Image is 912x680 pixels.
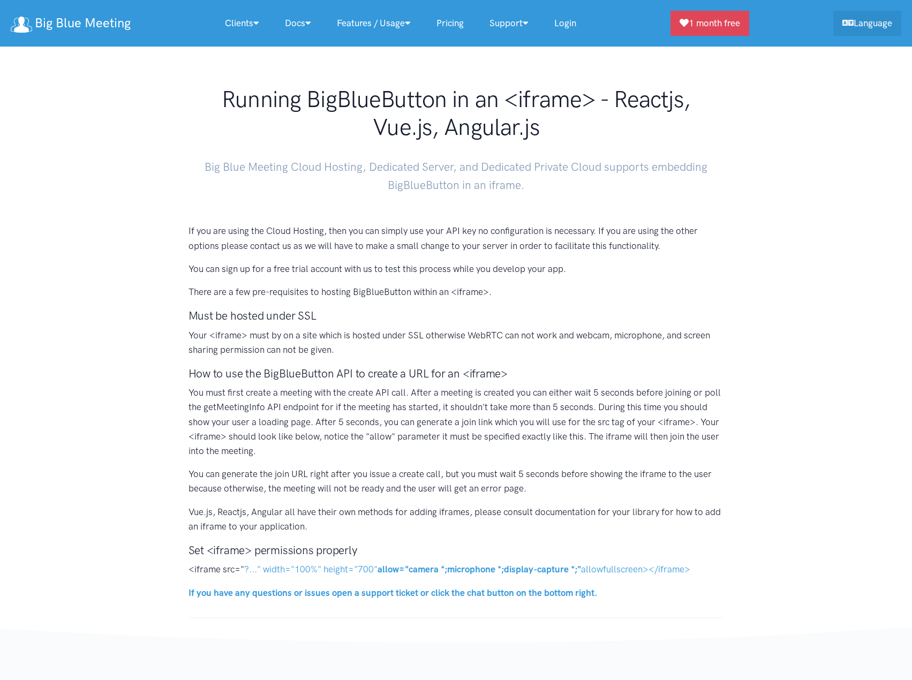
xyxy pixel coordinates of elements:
p: There are a few pre-requisites to hosting BigBlueButton within an <iframe>. [189,285,724,299]
a: Features / Usage [324,12,424,35]
p: You must first create a meeting with the create API call. After a meeting is created you can eith... [189,386,724,458]
p: Vue.js, Reactjs, Angular all have their own methods for adding iframes, please consult documentat... [189,505,724,534]
h3: How to use the BigBlueButton API to create a URL for an <iframe> [189,366,724,381]
a: If you have any questions or issues open a support ticket or click the chat button on the bottom ... [189,587,597,598]
a: Clients [212,12,272,35]
strong: allow="camera *;microphone *;display-capture *;" [378,564,581,575]
p: Your <iframe> must by on a site which is hosted under SSL otherwise WebRTC can not work and webca... [189,328,724,357]
p: <iframe src=" [189,562,724,577]
p: Big Blue Meeting Cloud Hosting, Dedicated Server, and Dedicated Private Cloud supports embedding ... [189,149,724,194]
a: Docs [272,12,324,35]
p: You can generate the join URL right after you issue a create call, but you must wait 5 seconds be... [189,467,724,496]
img: logo [11,17,32,33]
a: Login [541,12,589,35]
a: Language [833,11,901,36]
a: Support [477,12,541,35]
p: You can sign up for a free trial account with us to test this process while you develop your app. [189,262,724,276]
a: 1 month free [670,11,749,36]
h3: Set <iframe> permissions properly [189,542,724,558]
h1: Running BigBlueButton in an <iframe> - Reactjs, Vue.js, Angular.js [189,86,724,141]
a: Pricing [424,12,477,35]
h3: Must be hosted under SSL [189,308,724,323]
a: ?..." width="100%" height="700"allow="camera *;microphone *;display-capture *;"allowfullscreen></... [244,564,690,575]
a: Big Blue Meeting [11,12,131,35]
p: If you are using the Cloud Hosting, then you can simply use your API key no configuration is nece... [189,224,724,253]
